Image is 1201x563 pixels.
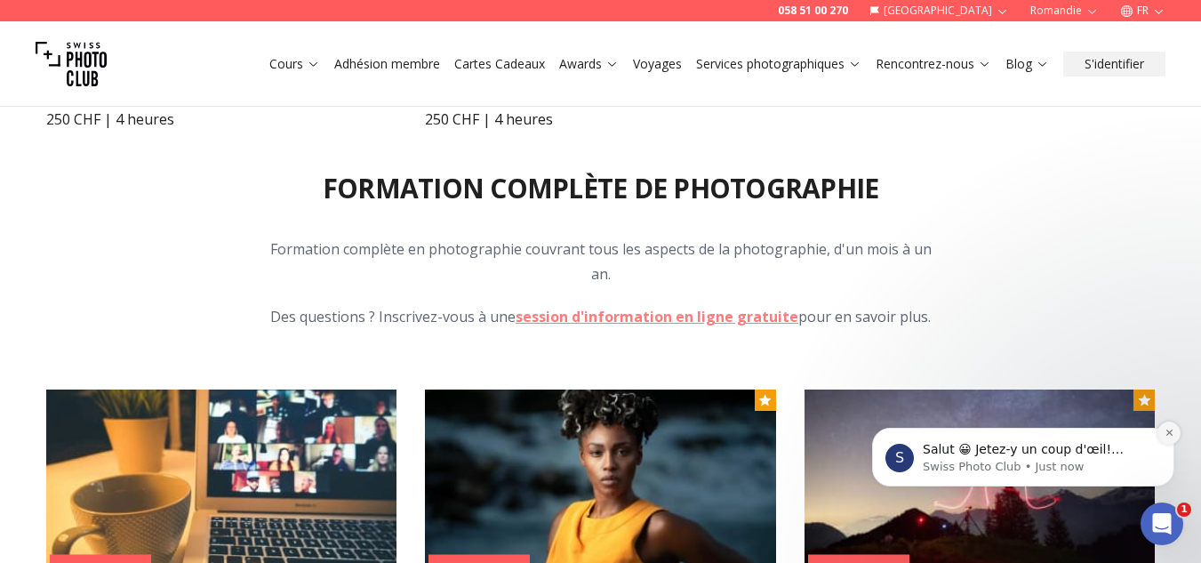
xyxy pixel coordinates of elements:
[454,55,545,73] a: Cartes Cadeaux
[46,109,397,130] p: 250 CHF | 4 heures
[262,52,327,76] button: Cours
[40,128,68,157] div: Profile image for Swiss Photo Club
[447,52,552,76] button: Cartes Cadeaux
[998,52,1056,76] button: Blog
[778,4,848,18] a: 058 51 00 270
[323,173,879,205] h2: Formation complète de photographie
[516,307,798,326] a: session d'information en ligne gratuite
[334,55,440,73] a: Adhésion membre
[876,55,991,73] a: Rencontrez-nous
[260,237,942,286] p: Formation complète en photographie couvrant tous les aspects de la photographie, d'un mois à un an.
[552,52,626,76] button: Awards
[1141,503,1183,545] iframe: Intercom live chat
[27,112,329,171] div: message notification from Swiss Photo Club, Just now. Salut 😀 Jetez-y un coup d'œil! contactez-no...
[869,52,998,76] button: Rencontrez-nous
[845,316,1201,515] iframe: Intercom notifications message
[260,304,942,329] p: Des questions ? Inscrivez-vous à une pour en savoir plus.
[1005,55,1049,73] a: Blog
[626,52,689,76] button: Voyages
[1063,52,1165,76] button: S'identifier
[77,125,307,143] p: Salut 😀 Jetez-y un coup d'œil! contactez-nous pour plus d'informations.
[327,52,447,76] button: Adhésion membre
[36,28,107,100] img: Swiss photo club
[1177,503,1191,517] span: 1
[269,55,320,73] a: Cours
[77,143,307,159] p: Message from Swiss Photo Club, sent Just now
[425,109,776,130] p: 250 CHF | 4 heures
[696,55,861,73] a: Services photographiques
[312,106,335,129] button: Dismiss notification
[559,55,619,73] a: Awards
[689,52,869,76] button: Services photographiques
[633,55,682,73] a: Voyages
